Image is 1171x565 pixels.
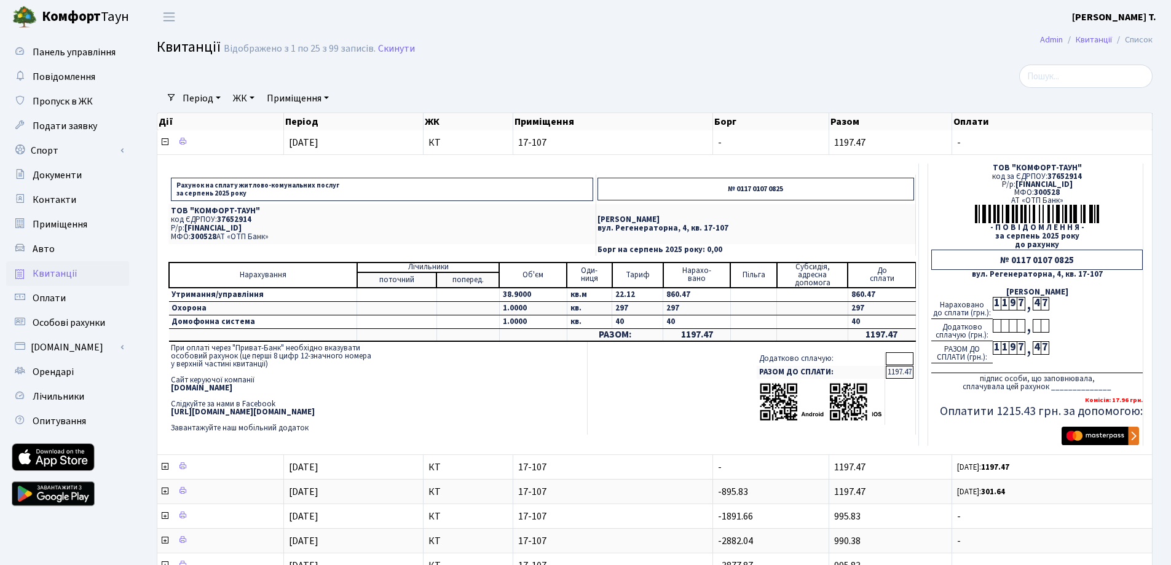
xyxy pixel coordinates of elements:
[518,462,708,472] span: 17-107
[597,224,914,232] p: вул. Регенераторна, 4, кв. 17-107
[1034,187,1060,198] span: 300528
[33,365,74,379] span: Орендарі
[718,136,722,149] span: -
[931,164,1143,172] div: ТОВ "КОМФОРТ-ТАУН"
[289,485,318,499] span: [DATE]
[993,341,1001,355] div: 1
[224,43,376,55] div: Відображено з 1 по 25 з 99 записів.
[518,487,708,497] span: 17-107
[931,241,1143,249] div: до рахунку
[1025,319,1033,333] div: ,
[499,288,567,302] td: 38.9000
[378,43,415,55] a: Скинути
[567,301,612,315] td: кв.
[848,288,915,302] td: 860.47
[1072,10,1156,24] b: [PERSON_NAME] Т.
[168,342,588,435] td: При оплаті через "Приват-Банк" необхідно вказувати особовий рахунок (це перші 8 цифр 12-значного ...
[6,335,129,360] a: [DOMAIN_NAME]
[169,263,357,288] td: Нарахування
[1017,341,1025,355] div: 7
[184,223,242,234] span: [FINANCIAL_ID]
[499,315,567,328] td: 1.0000
[42,7,101,26] b: Комфорт
[289,136,318,149] span: [DATE]
[357,272,436,288] td: поточний
[33,414,86,428] span: Опитування
[6,261,129,286] a: Квитанції
[597,246,914,254] p: Борг на серпень 2025 року: 0,00
[428,138,508,148] span: КТ
[171,224,593,232] p: Р/р:
[931,232,1143,240] div: за серпень 2025 року
[931,288,1143,296] div: [PERSON_NAME]
[284,113,424,130] th: Період
[1112,33,1153,47] li: Список
[848,263,915,288] td: До cплати
[428,462,508,472] span: КТ
[6,163,129,188] a: Документи
[931,224,1143,232] div: - П О В І Д О М Л Е Н Н Я -
[169,315,357,328] td: Домофонна система
[1001,341,1009,355] div: 1
[169,301,357,315] td: Охорона
[931,404,1143,419] h5: Оплатити 1215.43 грн. за допомогою:
[33,119,97,133] span: Подати заявку
[157,36,221,58] span: Квитанції
[1019,65,1153,88] input: Пошук...
[931,197,1143,205] div: АТ «ОТП Банк»
[33,168,82,182] span: Документи
[663,315,731,328] td: 40
[834,534,861,548] span: 990.38
[33,218,87,231] span: Приміщення
[931,297,993,319] div: Нараховано до сплати (грн.):
[1085,395,1143,405] b: Комісія: 17.96 грн.
[1040,33,1063,46] a: Admin
[663,301,731,315] td: 297
[612,315,663,328] td: 40
[848,315,915,328] td: 40
[191,231,216,242] span: 300528
[957,138,1147,148] span: -
[289,460,318,474] span: [DATE]
[777,263,848,288] td: Субсидія, адресна допомога
[6,212,129,237] a: Приміщення
[1047,171,1082,182] span: 37652914
[931,189,1143,197] div: МФО:
[518,512,708,521] span: 17-107
[1033,297,1041,310] div: 4
[428,536,508,546] span: КТ
[6,138,129,163] a: Спорт
[952,113,1153,130] th: Оплати
[171,216,593,224] p: код ЄДРПОУ:
[757,352,885,365] td: Додатково сплачую:
[993,297,1001,310] div: 1
[1062,427,1139,445] img: Masterpass
[718,534,753,548] span: -2882.04
[428,512,508,521] span: КТ
[713,113,829,130] th: Борг
[1076,33,1112,46] a: Квитанції
[931,341,993,363] div: РАЗОМ ДО СПЛАТИ (грн.):
[499,301,567,315] td: 1.0000
[33,267,77,280] span: Квитанції
[1009,341,1017,355] div: 9
[931,173,1143,181] div: код за ЄДРПОУ:
[663,328,731,341] td: 1197.47
[834,485,865,499] span: 1197.47
[33,95,93,108] span: Пропуск в ЖК
[171,382,232,393] b: [DOMAIN_NAME]
[848,301,915,315] td: 297
[289,534,318,548] span: [DATE]
[567,315,612,328] td: кв.
[33,316,105,330] span: Особові рахунки
[718,460,722,474] span: -
[834,136,865,149] span: 1197.47
[33,242,55,256] span: Авто
[957,512,1147,521] span: -
[931,319,993,341] div: Додатково сплачую (грн.):
[228,88,259,109] a: ЖК
[12,5,37,30] img: logo.png
[834,460,865,474] span: 1197.47
[171,233,593,241] p: МФО: АТ «ОТП Банк»
[33,193,76,207] span: Контакти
